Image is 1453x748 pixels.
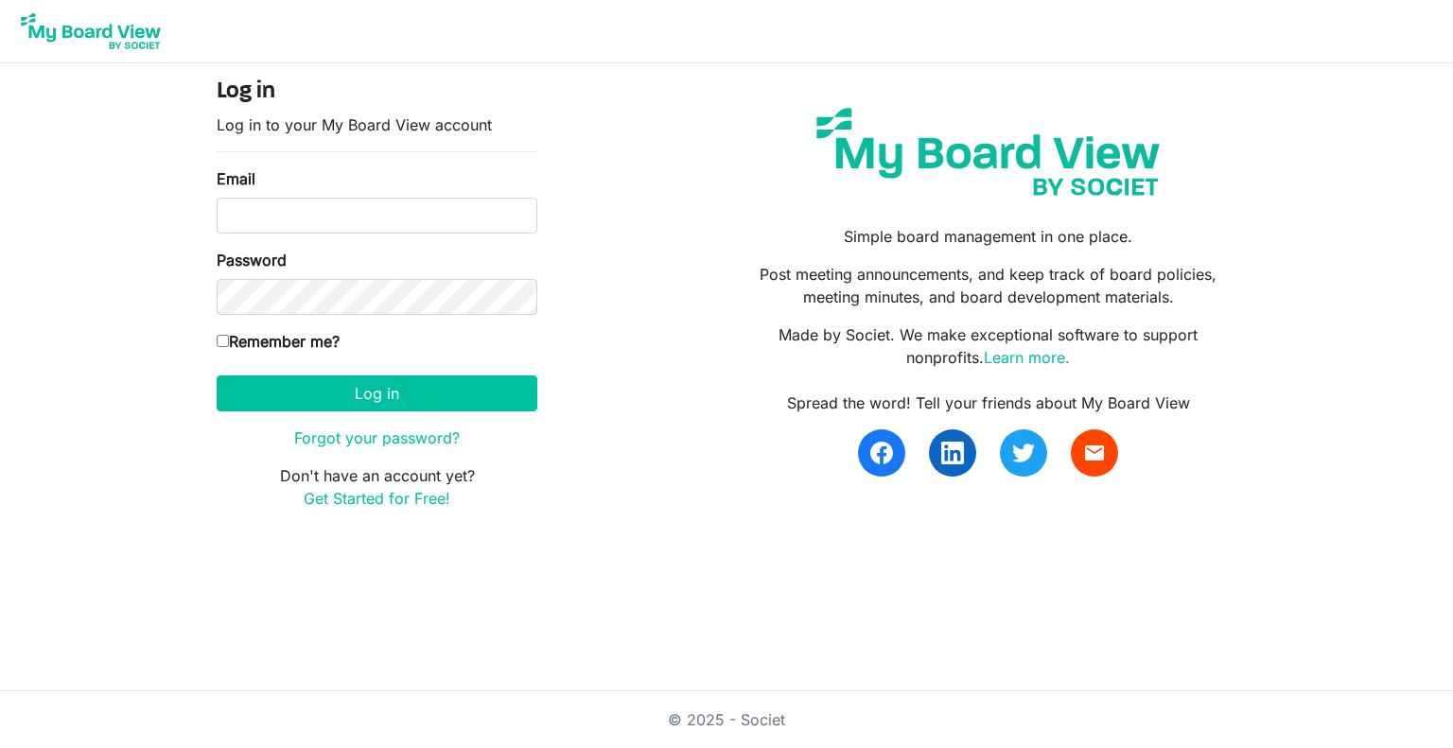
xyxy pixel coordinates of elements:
p: Don't have an account yet? [217,464,537,510]
p: Post meeting announcements, and keep track of board policies, meeting minutes, and board developm... [741,263,1236,308]
img: my-board-view-societ.svg [802,94,1174,210]
input: Remember me? [217,335,229,347]
label: Email [217,167,255,190]
label: Password [217,249,287,271]
span: email [1083,442,1106,464]
p: Log in to your My Board View account [217,113,537,136]
img: My Board View Logo [15,8,166,55]
button: Log in [217,375,537,411]
a: email [1071,429,1118,477]
a: Get Started for Free! [304,489,450,508]
img: twitter.svg [1012,442,1035,464]
img: linkedin.svg [941,442,964,464]
a: Learn more. [984,348,1070,367]
a: © 2025 - Societ [668,710,785,729]
img: facebook.svg [870,442,893,464]
p: Made by Societ. We make exceptional software to support nonprofits. [741,323,1236,369]
div: Spread the word! Tell your friends about My Board View [741,391,1236,414]
h4: Log in [217,78,537,106]
label: Remember me? [217,330,340,353]
p: Simple board management in one place. [741,225,1236,248]
a: Forgot your password? [294,428,460,447]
